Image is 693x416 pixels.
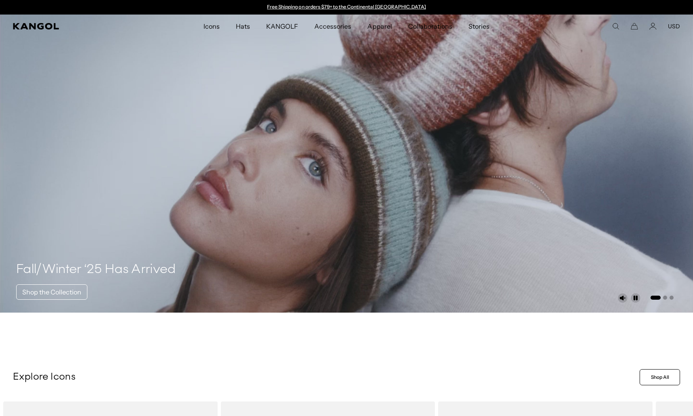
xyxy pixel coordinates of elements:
a: Shop the Collection [16,284,87,300]
a: Account [649,23,657,30]
a: KANGOLF [258,15,306,38]
a: Collaborations [400,15,460,38]
a: Icons [195,15,228,38]
a: Hats [228,15,258,38]
a: Shop All [640,369,680,385]
button: Go to slide 1 [651,296,661,300]
button: Unmute [618,293,627,303]
span: Collaborations [408,15,452,38]
ul: Select a slide to show [650,294,674,300]
div: Announcement [263,4,430,11]
button: USD [668,23,680,30]
a: Stories [460,15,498,38]
div: 1 of 2 [263,4,430,11]
a: Kangol [13,23,134,29]
h4: Fall/Winter ‘25 Has Arrived [16,262,176,278]
slideshow-component: Announcement bar [263,4,430,11]
summary: Search here [612,23,619,30]
p: Explore Icons [13,371,636,383]
span: Apparel [367,15,392,38]
a: Accessories [306,15,359,38]
a: Apparel [359,15,400,38]
span: Accessories [314,15,351,38]
button: Go to slide 3 [670,296,674,300]
span: Stories [468,15,490,38]
span: KANGOLF [266,15,298,38]
span: Icons [203,15,220,38]
button: Pause [631,293,640,303]
a: Free Shipping on orders $79+ to the Continental [GEOGRAPHIC_DATA] [267,4,426,10]
button: Cart [631,23,638,30]
span: Hats [236,15,250,38]
button: Go to slide 2 [663,296,667,300]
